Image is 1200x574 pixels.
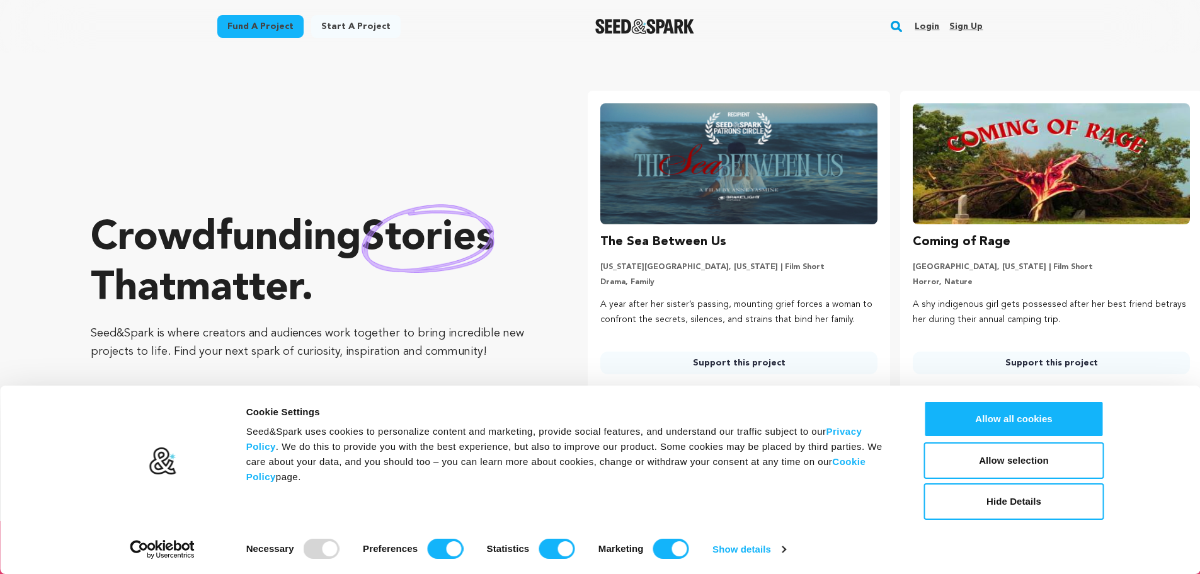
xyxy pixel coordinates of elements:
[246,405,896,420] div: Cookie Settings
[600,232,726,252] h3: The Sea Between Us
[217,15,304,38] a: Fund a project
[91,214,537,314] p: Crowdfunding that .
[600,297,877,328] p: A year after her sister’s passing, mounting grief forces a woman to confront the secrets, silence...
[362,204,494,273] img: hand sketched image
[913,352,1190,374] a: Support this project
[913,277,1190,287] p: Horror, Nature
[600,277,877,287] p: Drama, Family
[949,16,983,37] a: Sign up
[91,324,537,361] p: Seed&Spark is where creators and audiences work together to bring incredible new projects to life...
[363,543,418,554] strong: Preferences
[913,262,1190,272] p: [GEOGRAPHIC_DATA], [US_STATE] | Film Short
[924,442,1104,479] button: Allow selection
[924,401,1104,437] button: Allow all cookies
[595,19,694,34] a: Seed&Spark Homepage
[598,543,644,554] strong: Marketing
[107,540,217,559] a: Usercentrics Cookiebot - opens in a new window
[487,543,530,554] strong: Statistics
[176,269,301,309] span: matter
[311,15,401,38] a: Start a project
[600,103,877,224] img: The Sea Between Us image
[913,297,1190,328] p: A shy indigenous girl gets possessed after her best friend betrays her during their annual campin...
[595,19,694,34] img: Seed&Spark Logo Dark Mode
[246,424,896,485] div: Seed&Spark uses cookies to personalize content and marketing, provide social features, and unders...
[712,540,786,559] a: Show details
[600,352,877,374] a: Support this project
[148,447,176,476] img: logo
[600,262,877,272] p: [US_STATE][GEOGRAPHIC_DATA], [US_STATE] | Film Short
[924,483,1104,520] button: Hide Details
[915,16,939,37] a: Login
[246,543,294,554] strong: Necessary
[913,103,1190,224] img: Coming of Rage image
[913,232,1010,252] h3: Coming of Rage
